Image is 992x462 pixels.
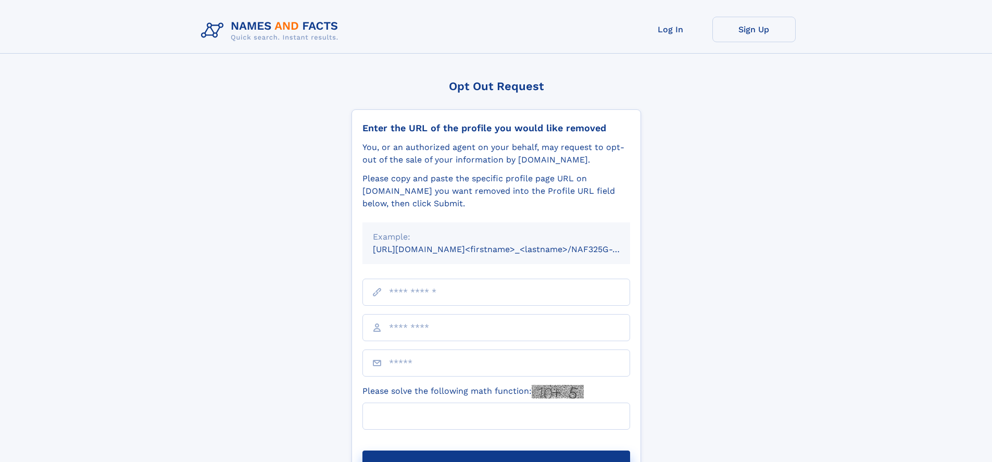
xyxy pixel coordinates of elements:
[197,17,347,45] img: Logo Names and Facts
[351,80,641,93] div: Opt Out Request
[362,122,630,134] div: Enter the URL of the profile you would like removed
[373,231,620,243] div: Example:
[373,244,650,254] small: [URL][DOMAIN_NAME]<firstname>_<lastname>/NAF325G-xxxxxxxx
[362,385,584,398] label: Please solve the following math function:
[629,17,712,42] a: Log In
[362,172,630,210] div: Please copy and paste the specific profile page URL on [DOMAIN_NAME] you want removed into the Pr...
[712,17,796,42] a: Sign Up
[362,141,630,166] div: You, or an authorized agent on your behalf, may request to opt-out of the sale of your informatio...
